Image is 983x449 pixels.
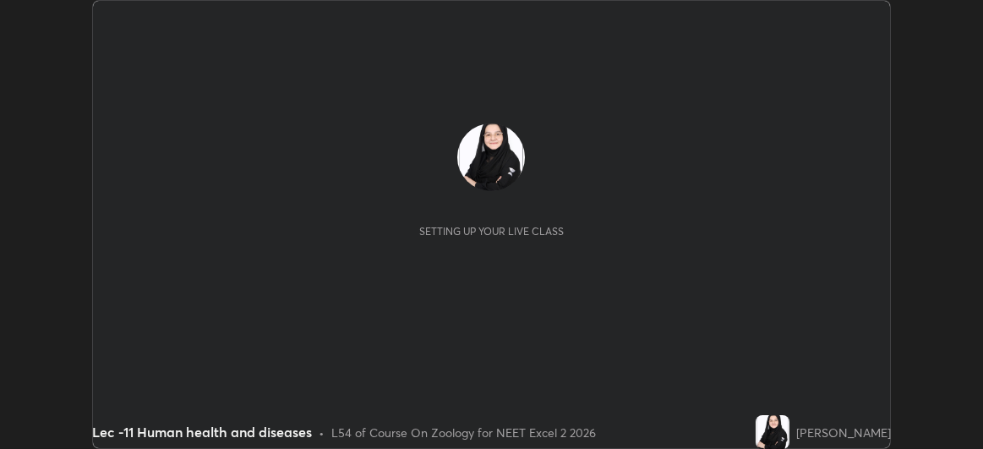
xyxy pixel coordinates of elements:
[419,225,564,238] div: Setting up your live class
[92,422,312,442] div: Lec -11 Human health and diseases
[796,424,891,441] div: [PERSON_NAME]
[319,424,325,441] div: •
[331,424,596,441] div: L54 of Course On Zoology for NEET Excel 2 2026
[756,415,789,449] img: 057c7c02de2049eba9048d9a0593b0e0.jpg
[457,123,525,191] img: 057c7c02de2049eba9048d9a0593b0e0.jpg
